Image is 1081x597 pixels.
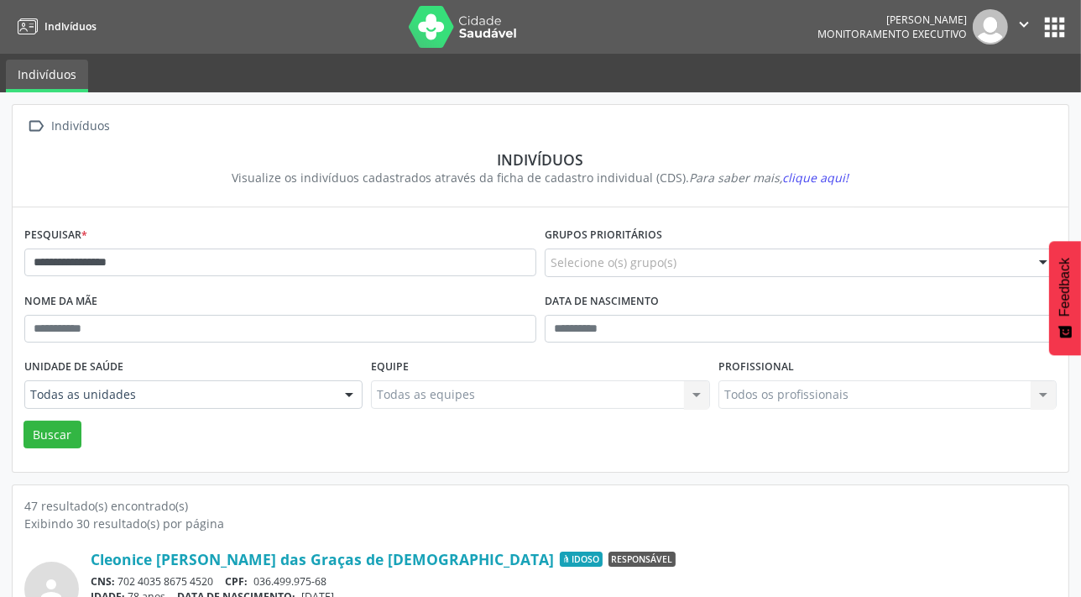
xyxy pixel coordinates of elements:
[24,114,113,139] a:  Indivíduos
[545,223,662,249] label: Grupos prioritários
[30,386,328,403] span: Todas as unidades
[24,223,87,249] label: Pesquisar
[36,169,1045,186] div: Visualize os indivíduos cadastrados através da ficha de cadastro individual (CDS).
[608,552,676,567] span: Responsável
[551,254,676,271] span: Selecione o(s) grupo(s)
[49,114,113,139] div: Indivíduos
[6,60,88,92] a: Indivíduos
[817,13,967,27] div: [PERSON_NAME]
[1049,241,1081,355] button: Feedback - Mostrar pesquisa
[91,574,1057,589] div: 702 4035 8675 4520
[23,421,81,449] button: Buscar
[783,170,849,186] span: clique aqui!
[817,27,967,41] span: Monitoramento Executivo
[253,574,326,589] span: 036.499.975-68
[24,497,1057,515] div: 47 resultado(s) encontrado(s)
[718,354,794,380] label: Profissional
[24,515,1057,532] div: Exibindo 30 resultado(s) por página
[12,13,97,40] a: Indivíduos
[973,9,1008,45] img: img
[24,114,49,139] i: 
[24,289,97,315] label: Nome da mãe
[91,574,115,589] span: CNS:
[1040,13,1069,42] button: apps
[560,552,603,567] span: Idoso
[226,574,248,589] span: CPF:
[44,19,97,34] span: Indivíduos
[1008,9,1040,45] button: 
[36,150,1045,169] div: Indivíduos
[1057,258,1073,317] span: Feedback
[24,354,123,380] label: Unidade de saúde
[690,170,849,186] i: Para saber mais,
[371,354,409,380] label: Equipe
[1015,15,1033,34] i: 
[91,550,554,568] a: Cleonice [PERSON_NAME] das Graças de [DEMOGRAPHIC_DATA]
[545,289,659,315] label: Data de nascimento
